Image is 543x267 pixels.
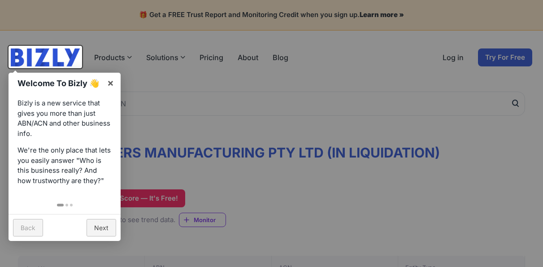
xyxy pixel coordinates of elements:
[13,219,43,236] a: Back
[17,77,102,89] h1: Welcome To Bizly 👋
[17,145,112,186] p: We're the only place that lets you easily answer "Who is this business really? And how trustworth...
[87,219,116,236] a: Next
[17,98,112,139] p: Bizly is a new service that gives you more than just ABN/ACN and other business info.
[100,73,121,93] a: ×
